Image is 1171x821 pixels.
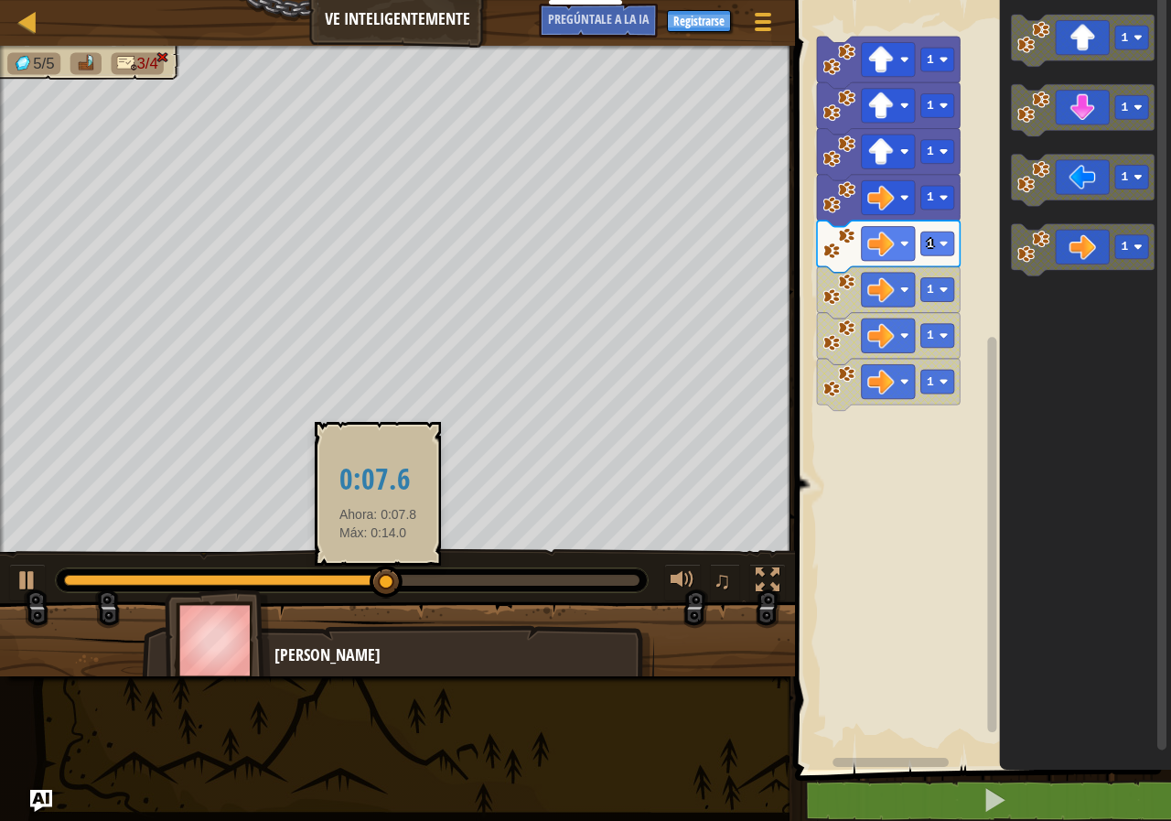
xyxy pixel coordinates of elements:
[30,790,52,812] button: Pregúntale a la IA
[274,643,381,666] font: [PERSON_NAME]
[7,53,60,75] li: Recoge las gemas.
[927,145,934,158] text: 1
[165,589,271,691] img: thang_avatar_frame.png
[927,99,934,113] text: 1
[136,55,157,72] font: 3/4
[339,464,416,496] h2: 0:07.6
[548,10,649,27] font: Pregúntale a la IA
[927,375,934,389] text: 1
[664,564,701,601] button: Ajustar volúmen
[714,567,732,594] font: ♫
[539,4,658,38] button: Pregúntale a la IA
[667,10,731,32] button: Registrarse
[749,564,786,601] button: Alterna pantalla completa.
[740,4,786,47] button: Mostrar menú del juego
[1121,170,1128,184] text: 1
[70,53,101,75] li: Ve a la balsa.
[927,237,934,251] text: 1
[111,53,164,75] li: Solo 4 líneas de código
[1121,101,1128,114] text: 1
[33,55,54,72] font: 5/5
[1121,240,1128,254] text: 1
[9,564,46,601] button: Ctrl + P: Play
[927,283,934,297] text: 1
[710,564,741,601] button: ♫
[927,190,934,204] text: 1
[673,13,725,29] font: Registrarse
[927,53,934,67] text: 1
[1121,31,1128,45] text: 1
[927,329,934,342] text: 1
[327,438,429,550] div: Ahora: 0:07.8 Máx: 0:14.0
